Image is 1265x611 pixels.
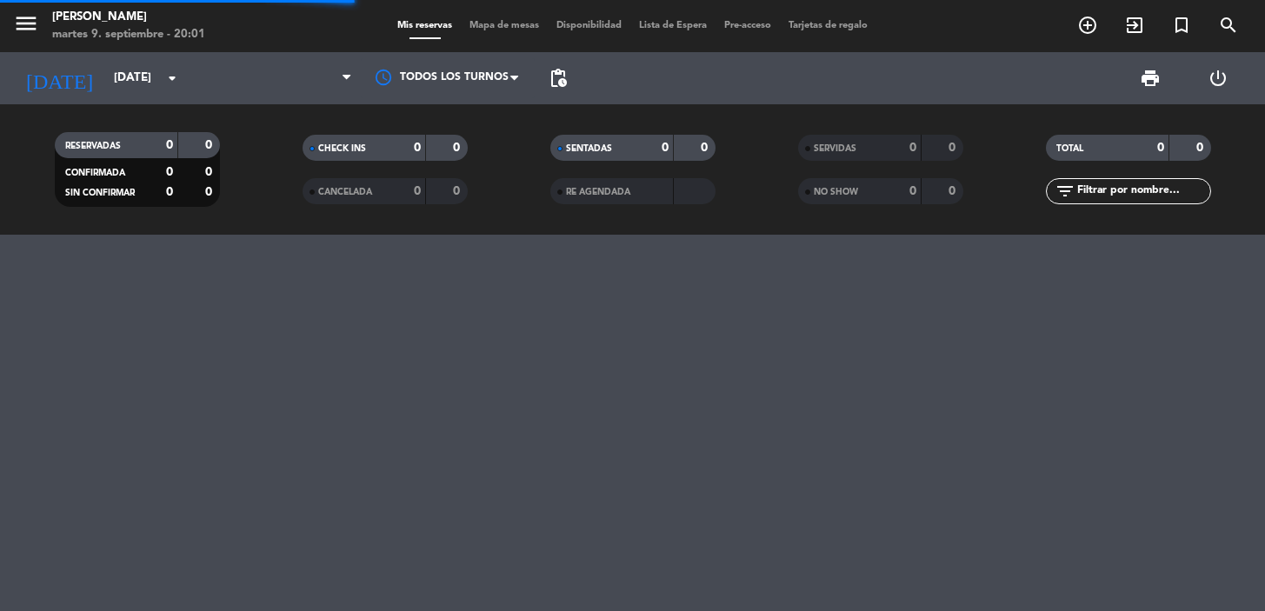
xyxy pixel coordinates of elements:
[909,185,916,197] strong: 0
[814,188,858,196] span: NO SHOW
[1055,181,1075,202] i: filter_list
[701,142,711,154] strong: 0
[166,166,173,178] strong: 0
[1208,68,1228,89] i: power_settings_new
[949,142,959,154] strong: 0
[1075,182,1210,201] input: Filtrar por nombre...
[716,21,780,30] span: Pre-acceso
[52,26,205,43] div: martes 9. septiembre - 20:01
[548,68,569,89] span: pending_actions
[909,142,916,154] strong: 0
[205,139,216,151] strong: 0
[1124,15,1145,36] i: exit_to_app
[566,188,630,196] span: RE AGENDADA
[566,144,612,153] span: SENTADAS
[1077,15,1098,36] i: add_circle_outline
[1140,68,1161,89] span: print
[414,142,421,154] strong: 0
[814,144,856,153] span: SERVIDAS
[548,21,630,30] span: Disponibilidad
[65,142,121,150] span: RESERVADAS
[662,142,669,154] strong: 0
[13,10,39,43] button: menu
[389,21,461,30] span: Mis reservas
[1171,15,1192,36] i: turned_in_not
[13,10,39,37] i: menu
[1196,142,1207,154] strong: 0
[52,9,205,26] div: [PERSON_NAME]
[65,189,135,197] span: SIN CONFIRMAR
[65,169,125,177] span: CONFIRMADA
[13,59,105,97] i: [DATE]
[166,186,173,198] strong: 0
[453,142,463,154] strong: 0
[1056,144,1083,153] span: TOTAL
[318,188,372,196] span: CANCELADA
[630,21,716,30] span: Lista de Espera
[1218,15,1239,36] i: search
[414,185,421,197] strong: 0
[318,144,366,153] span: CHECK INS
[166,139,173,151] strong: 0
[949,185,959,197] strong: 0
[162,68,183,89] i: arrow_drop_down
[205,186,216,198] strong: 0
[453,185,463,197] strong: 0
[1184,52,1252,104] div: LOG OUT
[205,166,216,178] strong: 0
[780,21,876,30] span: Tarjetas de regalo
[1157,142,1164,154] strong: 0
[461,21,548,30] span: Mapa de mesas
